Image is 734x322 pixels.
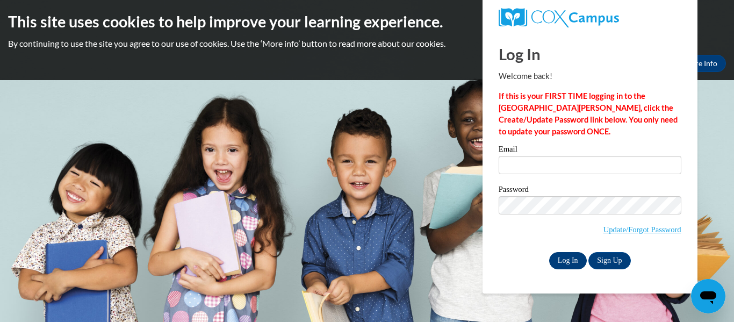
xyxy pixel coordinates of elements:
a: More Info [675,55,726,72]
p: By continuing to use the site you agree to our use of cookies. Use the ‘More info’ button to read... [8,38,726,49]
a: Sign Up [588,252,630,269]
label: Email [499,145,681,156]
iframe: Button to launch messaging window [691,279,725,313]
strong: If this is your FIRST TIME logging in to the [GEOGRAPHIC_DATA][PERSON_NAME], click the Create/Upd... [499,91,678,136]
input: Log In [549,252,587,269]
a: COX Campus [499,8,681,27]
p: Welcome back! [499,70,681,82]
label: Password [499,185,681,196]
h1: Log In [499,43,681,65]
a: Update/Forgot Password [603,225,681,234]
h2: This site uses cookies to help improve your learning experience. [8,11,726,32]
img: COX Campus [499,8,619,27]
